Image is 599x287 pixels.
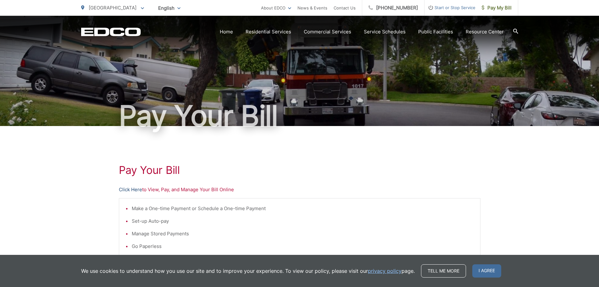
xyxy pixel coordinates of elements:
[119,186,480,193] p: to View, Pay, and Manage Your Bill Online
[132,243,474,250] li: Go Paperless
[246,28,291,36] a: Residential Services
[472,264,501,278] span: I agree
[418,28,453,36] a: Public Facilities
[466,28,504,36] a: Resource Center
[153,3,185,14] span: English
[81,267,415,275] p: We use cookies to understand how you use our site and to improve your experience. To view our pol...
[132,230,474,238] li: Manage Stored Payments
[364,28,406,36] a: Service Schedules
[89,5,136,11] span: [GEOGRAPHIC_DATA]
[220,28,233,36] a: Home
[482,4,512,12] span: Pay My Bill
[421,264,466,278] a: Tell me more
[297,4,327,12] a: News & Events
[132,205,474,212] li: Make a One-time Payment or Schedule a One-time Payment
[334,4,356,12] a: Contact Us
[119,164,480,176] h1: Pay Your Bill
[132,217,474,225] li: Set-up Auto-pay
[368,267,402,275] a: privacy policy
[304,28,351,36] a: Commercial Services
[81,100,518,132] h1: Pay Your Bill
[81,27,141,36] a: EDCD logo. Return to the homepage.
[119,186,142,193] a: Click Here
[261,4,291,12] a: About EDCO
